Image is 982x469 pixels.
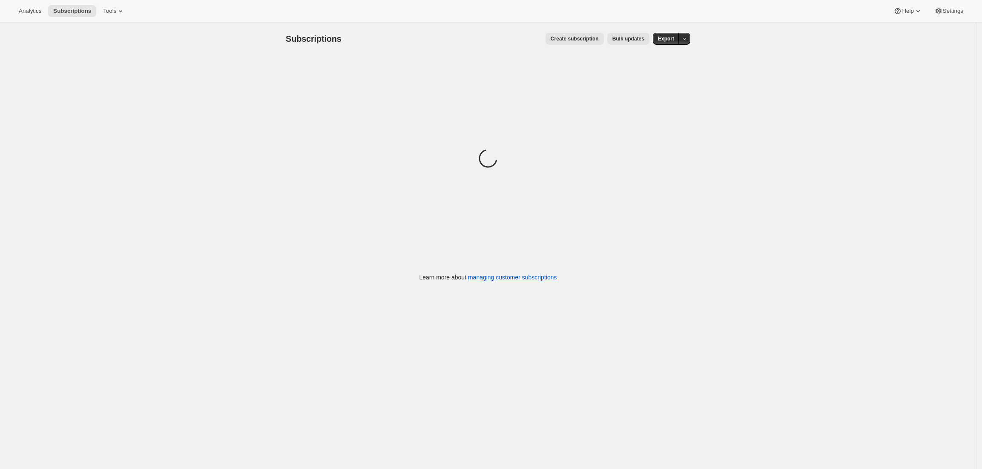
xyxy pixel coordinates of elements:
span: Subscriptions [286,34,342,43]
span: Settings [943,8,963,14]
button: Bulk updates [607,33,649,45]
span: Export [658,35,674,42]
button: Export [653,33,679,45]
button: Help [888,5,927,17]
button: Tools [98,5,130,17]
p: Learn more about [419,273,557,282]
button: Subscriptions [48,5,96,17]
span: Create subscription [551,35,599,42]
span: Bulk updates [612,35,644,42]
button: Settings [929,5,968,17]
button: Analytics [14,5,46,17]
span: Analytics [19,8,41,14]
span: Tools [103,8,116,14]
a: managing customer subscriptions [468,274,557,281]
button: Create subscription [546,33,604,45]
span: Help [902,8,913,14]
span: Subscriptions [53,8,91,14]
